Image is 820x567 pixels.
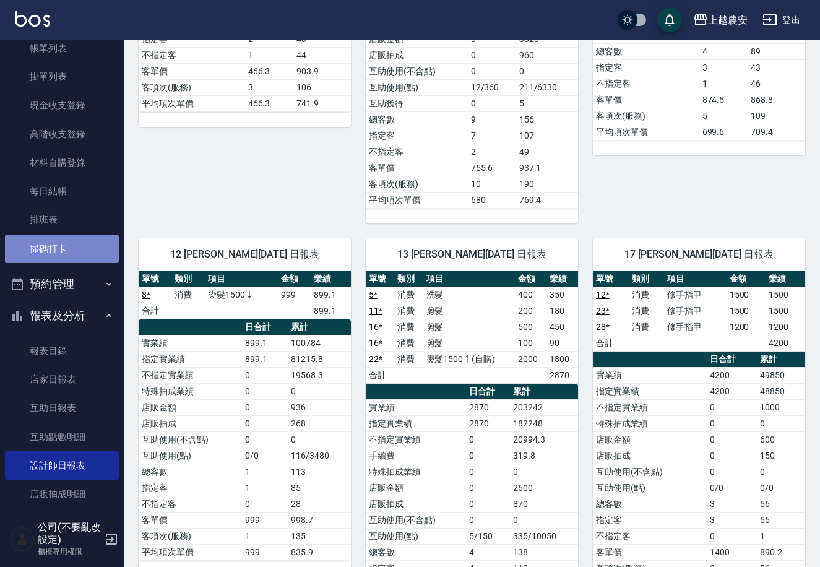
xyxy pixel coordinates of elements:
[278,287,311,303] td: 999
[366,496,466,512] td: 店販抽成
[242,415,288,431] td: 0
[366,95,468,111] td: 互助獲得
[707,383,757,399] td: 4200
[466,384,510,400] th: 日合計
[593,399,707,415] td: 不指定實業績
[510,415,578,431] td: 182248
[515,287,546,303] td: 400
[510,431,578,448] td: 20994.3
[423,335,515,351] td: 剪髮
[366,399,466,415] td: 實業績
[366,528,466,544] td: 互助使用(點)
[707,512,757,528] td: 3
[546,287,578,303] td: 350
[139,431,242,448] td: 互助使用(不含點)
[288,496,351,512] td: 28
[466,431,510,448] td: 0
[664,271,726,287] th: 項目
[510,448,578,464] td: 319.8
[757,352,805,368] th: 累計
[468,176,516,192] td: 10
[629,287,665,303] td: 消費
[593,108,699,124] td: 客項次(服務)
[727,271,766,287] th: 金額
[657,7,682,32] button: save
[516,144,578,160] td: 49
[242,480,288,496] td: 1
[748,59,805,76] td: 43
[707,528,757,544] td: 0
[468,47,516,63] td: 0
[593,528,707,544] td: 不指定客
[366,63,468,79] td: 互助使用(不含點)
[748,76,805,92] td: 46
[629,303,665,319] td: 消費
[727,303,766,319] td: 1500
[699,43,748,59] td: 4
[766,287,805,303] td: 1500
[366,47,468,63] td: 店販抽成
[664,287,726,303] td: 修手指甲
[748,108,805,124] td: 109
[293,79,351,95] td: 106
[510,464,578,480] td: 0
[757,431,805,448] td: 600
[466,415,510,431] td: 2870
[688,7,753,33] button: 上越農安
[466,448,510,464] td: 0
[466,464,510,480] td: 0
[593,43,699,59] td: 總客數
[546,319,578,335] td: 450
[139,271,171,287] th: 單號
[699,92,748,108] td: 874.5
[766,335,805,351] td: 4200
[515,335,546,351] td: 100
[608,248,790,261] span: 17 [PERSON_NAME][DATE] 日報表
[5,91,119,119] a: 現金收支登錄
[242,448,288,464] td: 0/0
[38,546,101,557] p: 櫃檯專用權限
[707,415,757,431] td: 0
[593,383,707,399] td: 指定實業績
[153,248,336,261] span: 12 [PERSON_NAME][DATE] 日報表
[468,128,516,144] td: 7
[664,303,726,319] td: 修手指甲
[466,512,510,528] td: 0
[757,9,805,32] button: 登出
[699,124,748,140] td: 699.6
[593,496,707,512] td: 總客數
[245,63,293,79] td: 466.3
[366,448,466,464] td: 手續費
[593,335,629,351] td: 合計
[366,367,394,383] td: 合計
[727,319,766,335] td: 1200
[593,464,707,480] td: 互助使用(不含點)
[510,544,578,560] td: 138
[288,351,351,367] td: 81215.8
[288,431,351,448] td: 0
[423,319,515,335] td: 剪髮
[593,512,707,528] td: 指定客
[516,63,578,79] td: 0
[707,448,757,464] td: 0
[278,271,311,287] th: 金額
[5,149,119,177] a: 材料自購登錄
[139,335,242,351] td: 實業績
[707,399,757,415] td: 0
[394,351,423,367] td: 消費
[593,415,707,431] td: 特殊抽成業績
[664,319,726,335] td: 修手指甲
[288,383,351,399] td: 0
[468,79,516,95] td: 12/360
[366,415,466,431] td: 指定實業績
[139,448,242,464] td: 互助使用(點)
[242,496,288,512] td: 0
[5,480,119,508] a: 店販抽成明細
[466,528,510,544] td: 5/150
[139,63,245,79] td: 客單價
[288,319,351,335] th: 累計
[139,528,242,544] td: 客項次(服務)
[366,431,466,448] td: 不指定實業績
[757,496,805,512] td: 56
[311,287,351,303] td: 899.1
